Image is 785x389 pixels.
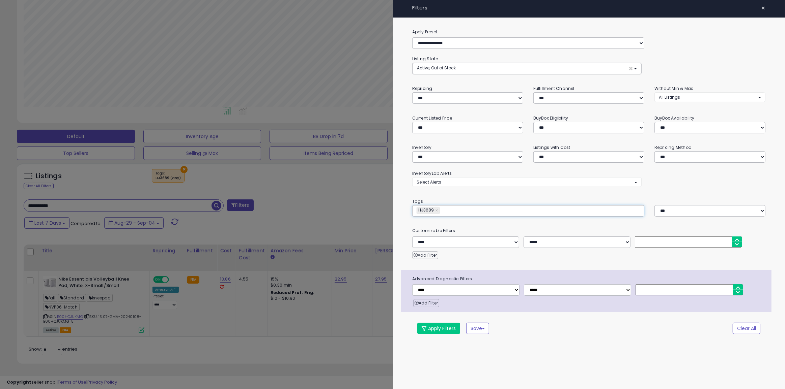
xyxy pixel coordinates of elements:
button: Clear All [733,323,760,334]
button: Apply Filters [417,323,460,334]
small: Repricing Method [654,144,692,150]
span: Select Alerts [417,179,441,185]
small: InventoryLab Alerts [412,170,452,176]
button: All Listings [654,92,765,102]
span: HJ3689 [417,207,434,213]
a: × [436,207,440,214]
button: Select Alerts [412,177,642,187]
span: × [761,3,765,13]
span: Active, Out of Stock [417,65,456,71]
label: Apply Preset: [407,28,770,36]
button: Save [466,323,489,334]
small: Fulfillment Channel [533,86,574,91]
small: Tags [407,198,770,205]
small: Inventory [412,144,432,150]
button: Add Filter [412,251,438,259]
span: All Listings [659,94,680,100]
button: Add Filter [413,299,439,307]
small: BuyBox Availability [654,115,695,121]
button: × [758,3,768,13]
small: Repricing [412,86,432,91]
small: BuyBox Eligibility [533,115,568,121]
h4: Filters [412,5,765,11]
button: Active, Out of Stock × [413,63,642,74]
small: Listings with Cost [533,144,570,150]
small: Without Min & Max [654,86,693,91]
span: Advanced Diagnostic Filters [407,275,772,283]
small: Current Listed Price [412,115,452,121]
small: Listing State [412,56,438,62]
span: × [628,65,633,72]
small: Customizable Filters [407,227,770,234]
